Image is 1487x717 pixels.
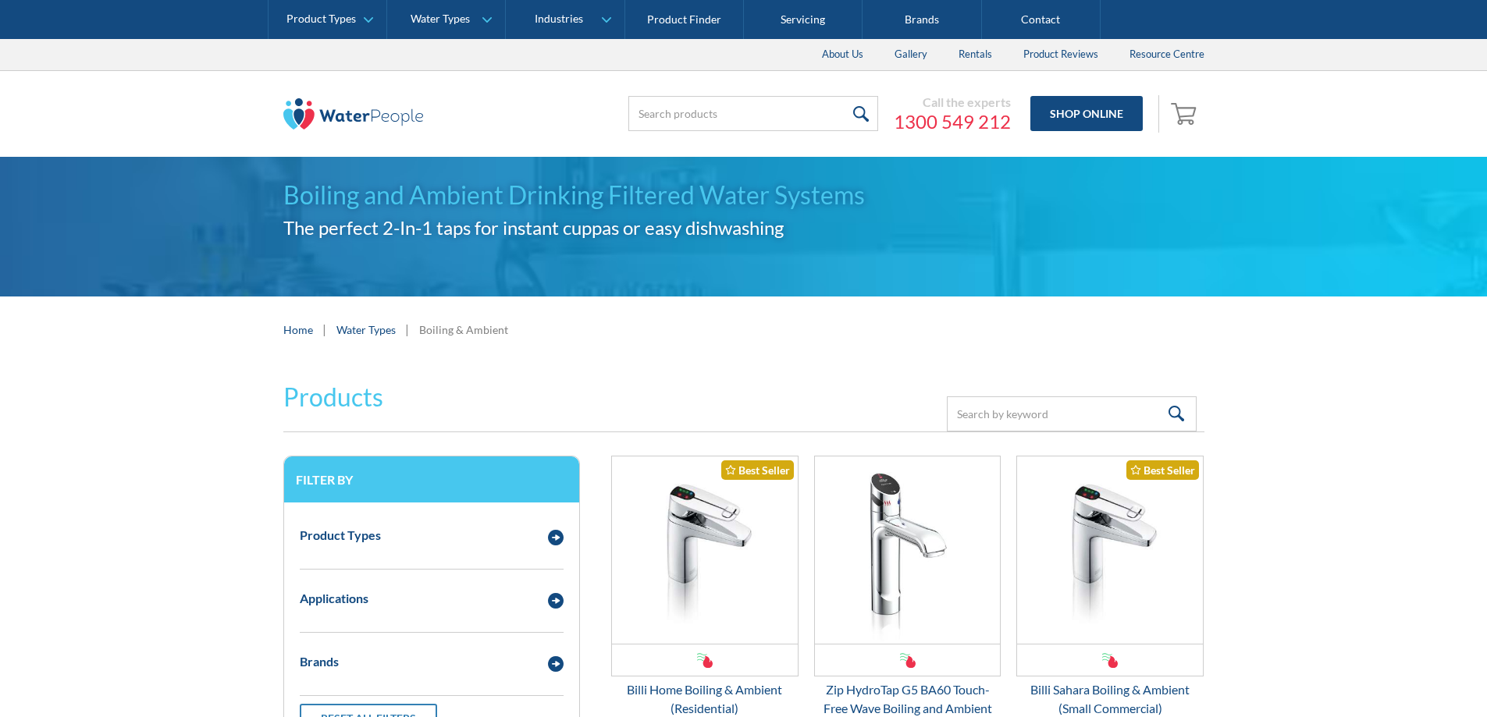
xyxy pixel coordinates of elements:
a: Shop Online [1030,96,1143,131]
a: 1300 549 212 [894,110,1011,133]
a: Water Types [336,321,396,338]
img: Zip HydroTap G5 BA60 Touch-Free Wave Boiling and Ambient [815,456,1001,644]
h2: The perfect 2-In-1 taps for instant cuppas or easy dishwashing [283,214,1204,242]
img: Billi Sahara Boiling & Ambient (Small Commercial) [1017,456,1203,644]
div: Product Types [300,526,381,545]
h3: Filter by [296,472,567,487]
h1: Boiling and Ambient Drinking Filtered Water Systems [283,176,1204,214]
div: Water Types [411,12,470,26]
input: Search products [628,96,878,131]
div: Industries [535,12,583,26]
div: Brands [300,652,339,671]
img: Billi Home Boiling & Ambient (Residential) [612,456,798,644]
a: Home [283,321,313,338]
input: Search by keyword [947,396,1197,431]
div: Best Seller [1126,460,1199,480]
a: Rentals [943,39,1008,70]
div: Applications [300,589,368,608]
a: Gallery [879,39,943,70]
div: Call the experts [894,94,1011,110]
div: | [321,320,329,339]
a: Open cart [1167,95,1204,133]
img: shopping cart [1171,101,1201,126]
div: | [404,320,411,339]
a: Product Reviews [1008,39,1114,70]
h2: Products [283,378,383,416]
div: Product Types [286,12,356,26]
a: About Us [806,39,879,70]
div: Boiling & Ambient [419,321,508,338]
div: Best Seller [721,460,794,480]
a: Resource Centre [1114,39,1220,70]
img: The Water People [283,98,424,130]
